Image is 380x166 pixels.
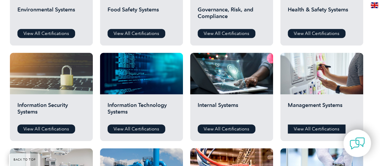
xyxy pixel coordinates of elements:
h2: Information Security Systems [17,102,85,120]
a: View All Certifications [108,124,165,133]
h2: Internal Systems [198,102,266,120]
h2: Environmental Systems [17,6,85,24]
a: View All Certifications [17,29,75,38]
a: View All Certifications [198,29,255,38]
a: View All Certifications [108,29,165,38]
h2: Information Technology Systems [108,102,175,120]
h2: Governance, Risk, and Compliance [198,6,266,24]
h2: Management Systems [288,102,356,120]
a: View All Certifications [288,124,345,133]
a: BACK TO TOP [9,153,40,166]
h2: Food Safety Systems [108,6,175,24]
h2: Health & Safety Systems [288,6,356,24]
a: View All Certifications [198,124,255,133]
img: contact-chat.png [350,136,365,151]
a: View All Certifications [17,124,75,133]
img: en [371,2,378,8]
a: View All Certifications [288,29,345,38]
